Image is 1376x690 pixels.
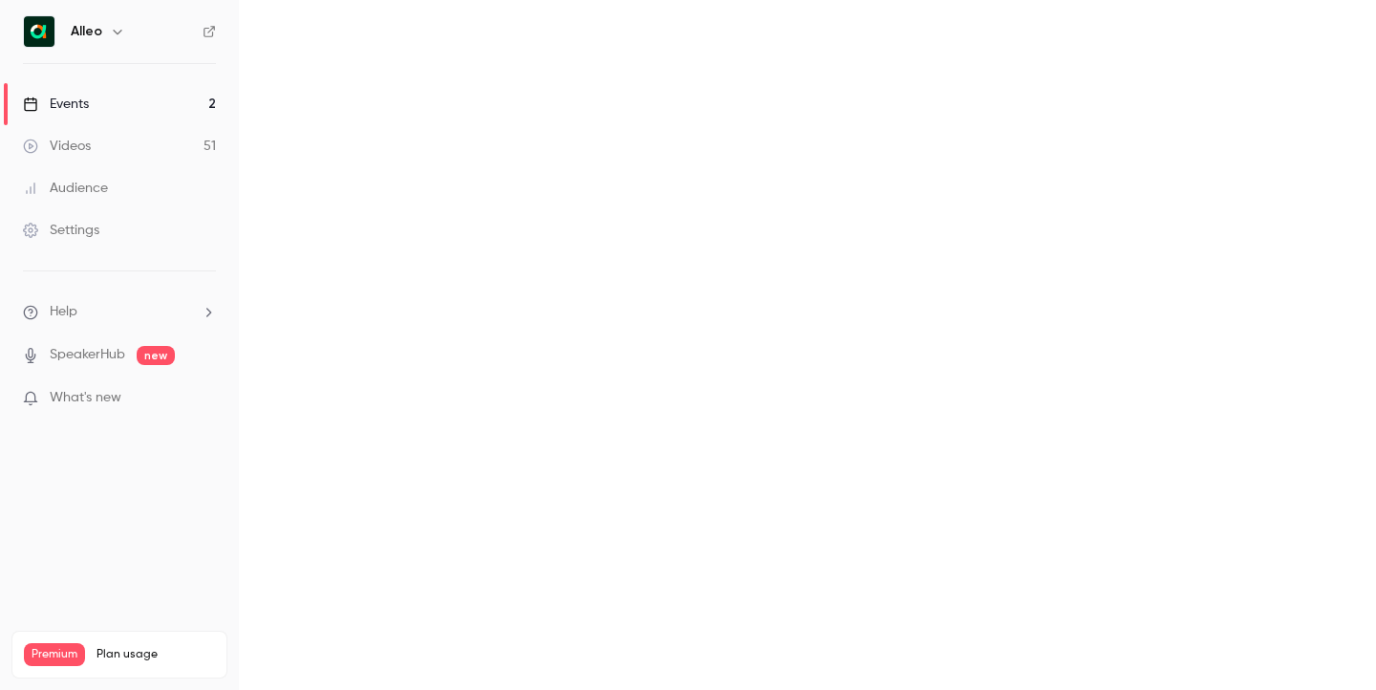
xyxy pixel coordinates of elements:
div: Events [23,95,89,114]
li: help-dropdown-opener [23,302,216,322]
span: Help [50,302,77,322]
h6: Alleo [71,22,102,41]
span: new [137,346,175,365]
img: Alleo [24,16,54,47]
span: What's new [50,388,121,408]
span: Plan usage [97,647,215,662]
iframe: Noticeable Trigger [193,390,216,407]
div: Settings [23,221,99,240]
div: Audience [23,179,108,198]
a: SpeakerHub [50,345,125,365]
span: Premium [24,643,85,666]
div: Videos [23,137,91,156]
